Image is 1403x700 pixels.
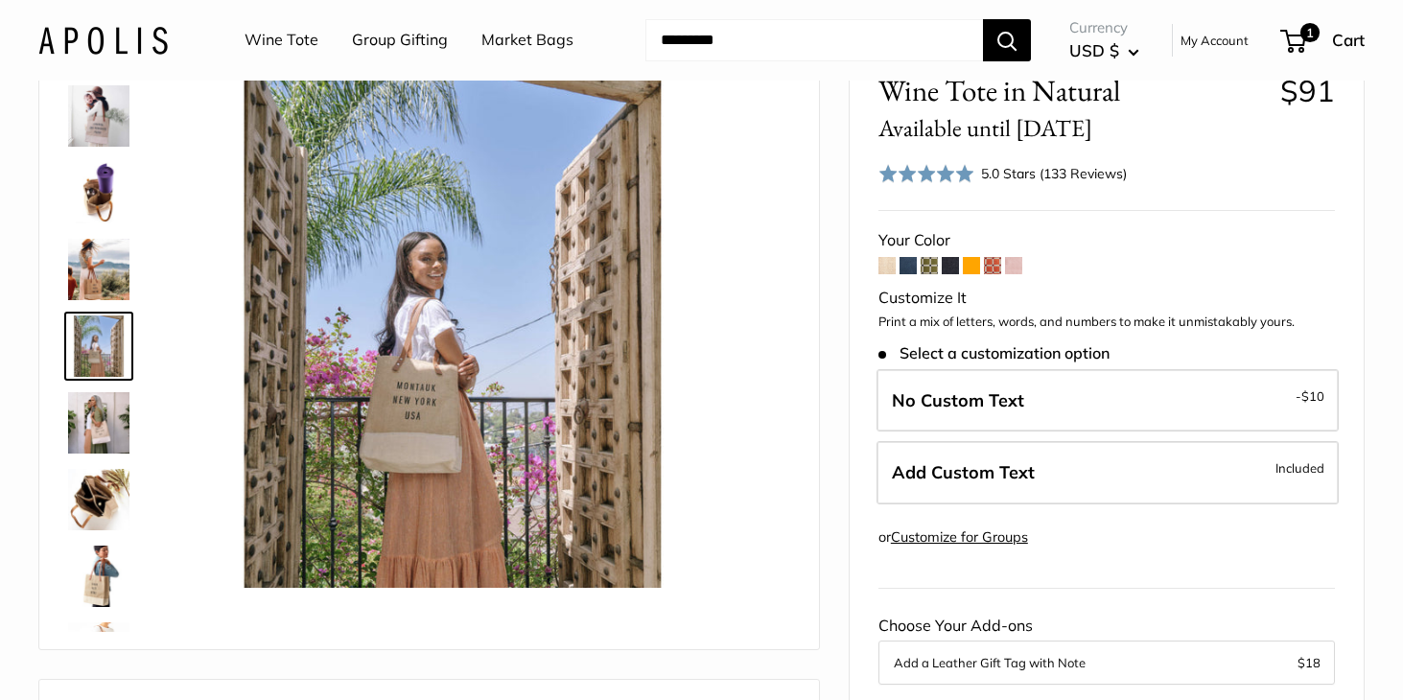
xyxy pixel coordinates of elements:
span: Select a customization option [878,344,1110,362]
img: Wine Tote in Natural [193,68,713,588]
img: description_Inner compartments perfect for wine bottles, yoga mats, and more. [68,162,129,223]
button: Add a Leather Gift Tag with Note [894,651,1320,674]
a: Wine Tote [245,26,318,55]
span: $18 [1298,655,1321,670]
small: Available until [DATE] [878,112,1092,143]
img: description_Versatile and chic, perfect to take anywhere. [68,546,129,607]
div: or [878,525,1028,550]
a: Customize for Groups [891,528,1028,546]
span: 1 [1300,23,1320,42]
div: Customize It [878,284,1335,313]
img: description_Carry it all for every occasion. [68,85,129,147]
div: Choose Your Add-ons [878,612,1335,685]
p: Print a mix of letters, words, and numbers to make it unmistakably yours. [878,313,1335,332]
span: Cart [1332,30,1365,50]
a: 1 Cart [1282,25,1365,56]
span: $91 [1280,72,1335,109]
a: Wine Tote in Natural [64,465,133,534]
button: USD $ [1069,35,1139,66]
img: Wine Tote in Natural [68,469,129,530]
span: - [1296,385,1324,408]
a: Wine Tote in Natural [64,235,133,304]
button: Search [983,19,1031,61]
img: Apolis [38,26,168,54]
a: My Account [1181,29,1249,52]
span: Wine Tote in Natural [878,73,1266,144]
a: Market Bags [481,26,573,55]
span: USD $ [1069,40,1119,60]
div: 5.0 Stars (133 Reviews) [981,163,1127,184]
span: No Custom Text [892,389,1024,411]
img: Wine Tote in Natural [68,392,129,454]
a: Wine Tote in Natural [64,312,133,381]
img: Wine Tote in Natural [68,239,129,300]
a: Wine Tote in Natural [64,618,133,688]
input: Search... [645,19,983,61]
div: Your Color [878,226,1335,255]
span: Included [1275,456,1324,479]
a: description_Inner compartments perfect for wine bottles, yoga mats, and more. [64,158,133,227]
div: 5.0 Stars (133 Reviews) [878,159,1128,187]
a: description_Versatile and chic, perfect to take anywhere. [64,542,133,611]
span: $10 [1301,388,1324,404]
label: Add Custom Text [877,441,1339,504]
iframe: Sign Up via Text for Offers [15,627,205,685]
label: Leave Blank [877,369,1339,432]
span: Add Custom Text [892,461,1035,483]
span: Currency [1069,14,1139,41]
a: description_Carry it all for every occasion. [64,82,133,151]
img: Wine Tote in Natural [68,622,129,684]
a: Group Gifting [352,26,448,55]
a: Wine Tote in Natural [64,388,133,457]
img: Wine Tote in Natural [68,315,129,377]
